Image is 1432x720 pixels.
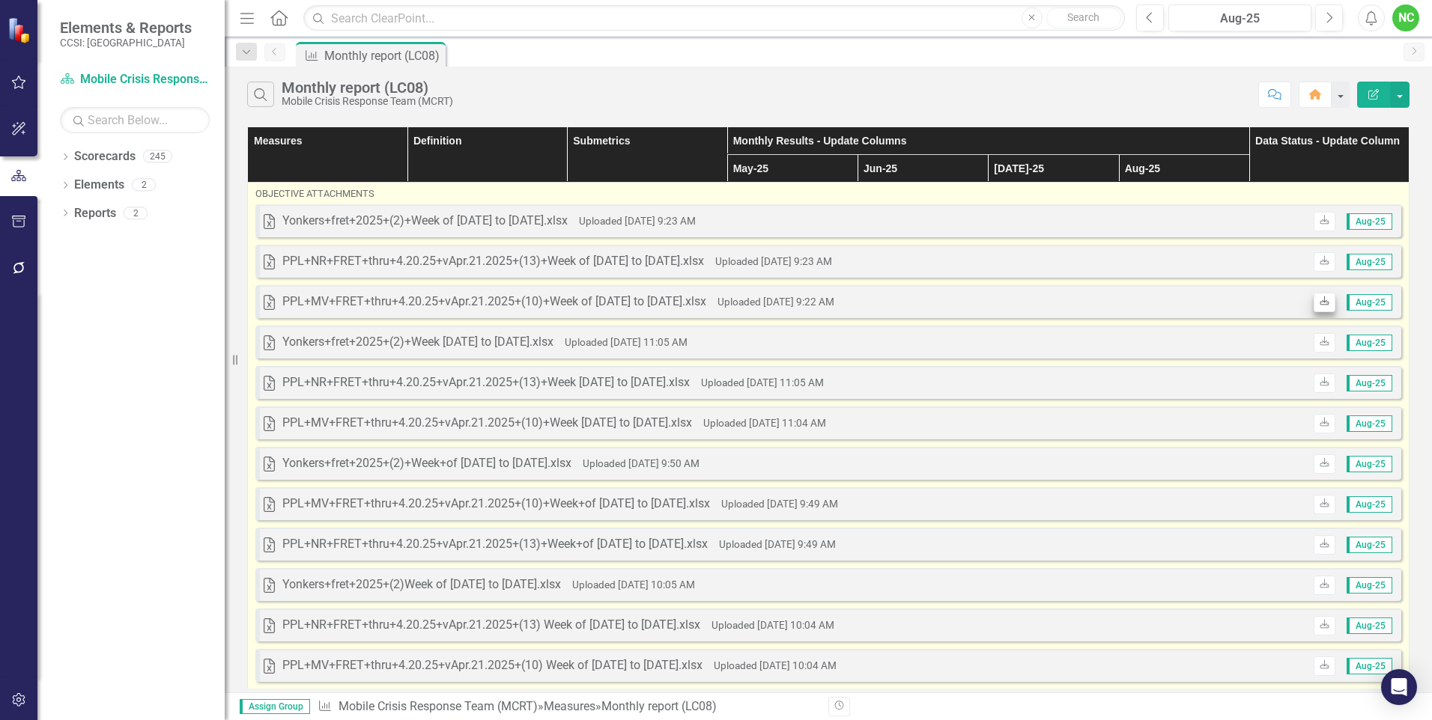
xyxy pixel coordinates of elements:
[255,187,1401,201] div: Attachments
[1347,496,1392,513] span: Aug-25
[324,46,442,65] div: Monthly report (LC08)
[282,657,703,674] div: PPL+MV+FRET+thru+4.20.25+vApr.21.2025+(10) Week of [DATE] to [DATE].xlsx
[74,205,116,222] a: Reports
[255,188,306,199] span: objective
[303,5,1125,31] input: Search ClearPoint...
[601,699,717,713] div: Monthly report (LC08)
[579,215,696,227] small: Uploaded [DATE] 9:23 AM
[714,659,837,671] small: Uploaded [DATE] 10:04 AM
[318,698,817,716] div: » »
[282,455,571,472] div: Yonkers+fret+2025+(2)+Week+of [DATE] to [DATE].xlsx
[1347,335,1392,351] span: Aug-25
[719,538,836,550] small: Uploaded [DATE] 9:49 AM
[282,617,700,634] div: PPL+NR+FRET+thru+4.20.25+vApr.21.2025+(13) Week of [DATE] to [DATE].xlsx
[60,71,210,88] a: Mobile Crisis Response Team (MCRT)
[60,19,192,37] span: Elements & Reports
[282,213,568,230] div: Yonkers+fret+2025+(2)+Week of [DATE] to [DATE].xlsx
[143,150,172,163] div: 245
[1067,11,1099,23] span: Search
[74,177,124,194] a: Elements
[721,498,838,510] small: Uploaded [DATE] 9:49 AM
[565,336,688,348] small: Uploaded [DATE] 11:05 AM
[1347,577,1392,594] span: Aug-25
[701,376,824,388] small: Uploaded [DATE] 11:05 AM
[544,699,595,713] a: Measures
[712,619,834,631] small: Uploaded [DATE] 10:04 AM
[715,255,832,267] small: Uploaded [DATE] 9:23 AM
[1174,10,1306,28] div: Aug-25
[124,207,148,219] div: 2
[240,699,310,714] span: Assign Group
[1046,7,1121,28] button: Search
[282,495,710,513] div: PPL+MV+FRET+thru+4.20.25+vApr.21.2025+(10)+Week+of [DATE] to [DATE].xlsx
[717,296,834,308] small: Uploaded [DATE] 9:22 AM
[282,293,706,311] div: PPL+MV+FRET+thru+4.20.25+vApr.21.2025+(10)+Week of [DATE] to [DATE].xlsx
[339,699,538,713] a: Mobile Crisis Response Team (MCRT)
[1168,4,1311,31] button: Aug-25
[583,457,700,469] small: Uploaded [DATE] 9:50 AM
[60,37,192,49] small: CCSI: [GEOGRAPHIC_DATA]
[703,417,826,429] small: Uploaded [DATE] 11:04 AM
[1347,415,1392,432] span: Aug-25
[1347,617,1392,634] span: Aug-25
[1392,4,1419,31] button: NC
[282,374,690,391] div: PPL+NR+FRET+thru+4.20.25+vApr.21.2025+(13)+Week [DATE] to [DATE].xlsx
[1347,456,1392,472] span: Aug-25
[132,179,156,192] div: 2
[282,334,553,351] div: Yonkers+fret+2025+(2)+Week [DATE] to [DATE].xlsx
[282,536,708,553] div: PPL+NR+FRET+thru+4.20.25+vApr.21.2025+(13)+Week+of [DATE] to [DATE].xlsx
[282,576,561,594] div: Yonkers+fret+2025+(2)Week of [DATE] to [DATE].xlsx
[1347,294,1392,311] span: Aug-25
[1381,669,1417,705] div: Open Intercom Messenger
[60,107,210,133] input: Search Below...
[572,579,695,591] small: Uploaded [DATE] 10:05 AM
[7,16,34,43] img: ClearPoint Strategy
[282,96,453,107] div: Mobile Crisis Response Team (MCRT)
[1347,254,1392,270] span: Aug-25
[282,415,692,432] div: PPL+MV+FRET+thru+4.20.25+vApr.21.2025+(10)+Week [DATE] to [DATE].xlsx
[1347,375,1392,391] span: Aug-25
[74,148,136,165] a: Scorecards
[1347,213,1392,230] span: Aug-25
[1347,658,1392,674] span: Aug-25
[1347,537,1392,553] span: Aug-25
[282,79,453,96] div: Monthly report (LC08)
[282,253,704,270] div: PPL+NR+FRET+thru+4.20.25+vApr.21.2025+(13)+Week of [DATE] to [DATE].xlsx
